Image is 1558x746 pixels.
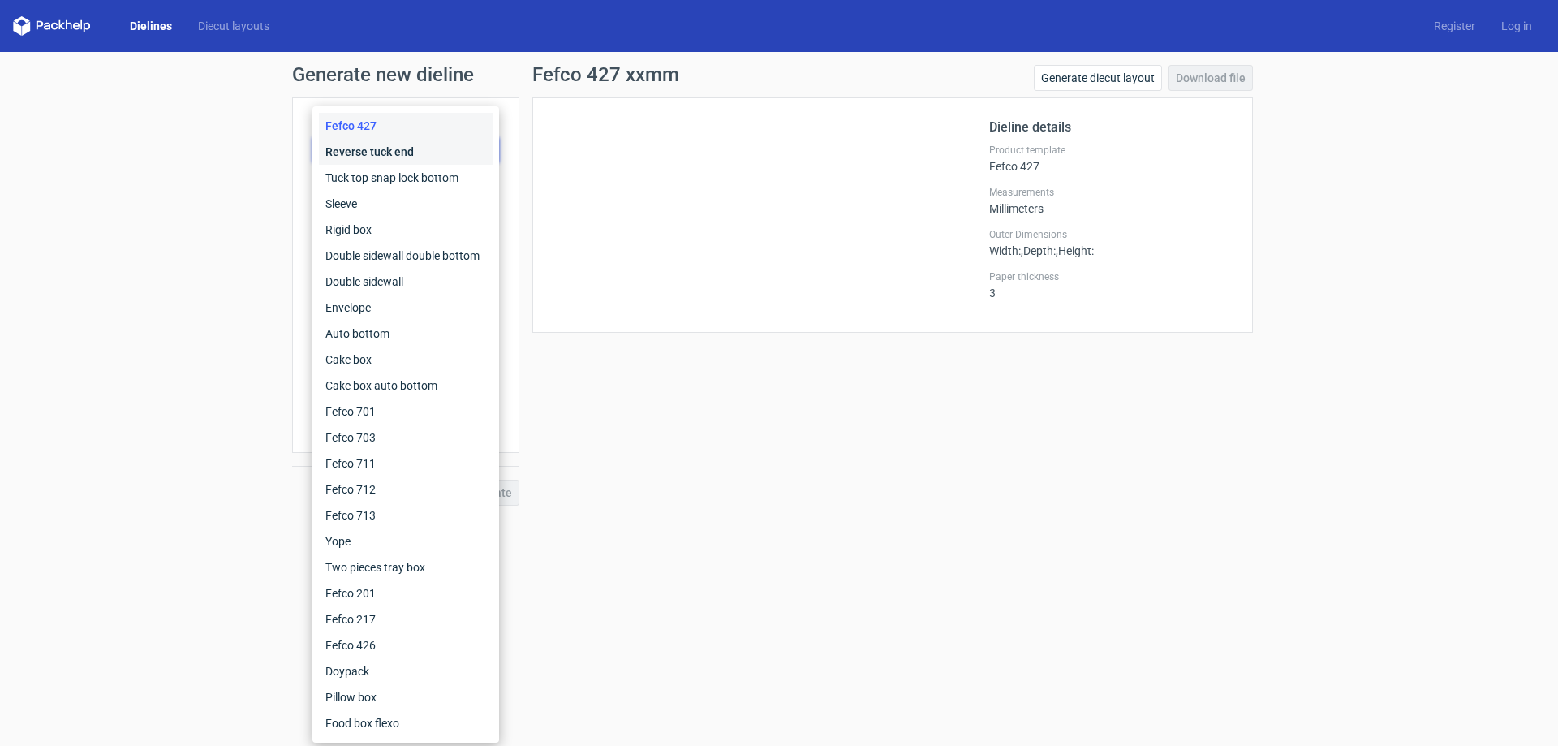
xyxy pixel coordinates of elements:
div: Double sidewall [319,269,493,295]
a: Generate diecut layout [1034,65,1162,91]
div: Millimeters [989,186,1233,215]
a: Diecut layouts [185,18,282,34]
div: 3 [989,270,1233,300]
a: Log in [1488,18,1545,34]
div: Rigid box [319,217,493,243]
h1: Generate new dieline [292,65,1266,84]
div: Fefco 711 [319,451,493,476]
div: Tuck top snap lock bottom [319,165,493,191]
a: Register [1421,18,1488,34]
label: Outer Dimensions [989,228,1233,241]
div: Doypack [319,658,493,684]
div: Fefco 703 [319,425,493,451]
h1: Fefco 427 xxmm [532,65,679,84]
div: Fefco 701 [319,399,493,425]
div: Cake box [319,347,493,373]
div: Fefco 427 [319,113,493,139]
label: Product template [989,144,1233,157]
div: Two pieces tray box [319,554,493,580]
div: Sleeve [319,191,493,217]
label: Measurements [989,186,1233,199]
div: Fefco 426 [319,632,493,658]
div: Fefco 712 [319,476,493,502]
div: Cake box auto bottom [319,373,493,399]
span: , Depth : [1021,244,1056,257]
div: Fefco 217 [319,606,493,632]
div: Food box flexo [319,710,493,736]
a: Dielines [117,18,185,34]
div: Fefco 713 [319,502,493,528]
label: Paper thickness [989,270,1233,283]
div: Fefco 427 [989,144,1233,173]
div: Double sidewall double bottom [319,243,493,269]
div: Envelope [319,295,493,321]
div: Fefco 201 [319,580,493,606]
span: Width : [989,244,1021,257]
div: Auto bottom [319,321,493,347]
div: Reverse tuck end [319,139,493,165]
h2: Dieline details [989,118,1233,137]
div: Yope [319,528,493,554]
span: , Height : [1056,244,1094,257]
div: Pillow box [319,684,493,710]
